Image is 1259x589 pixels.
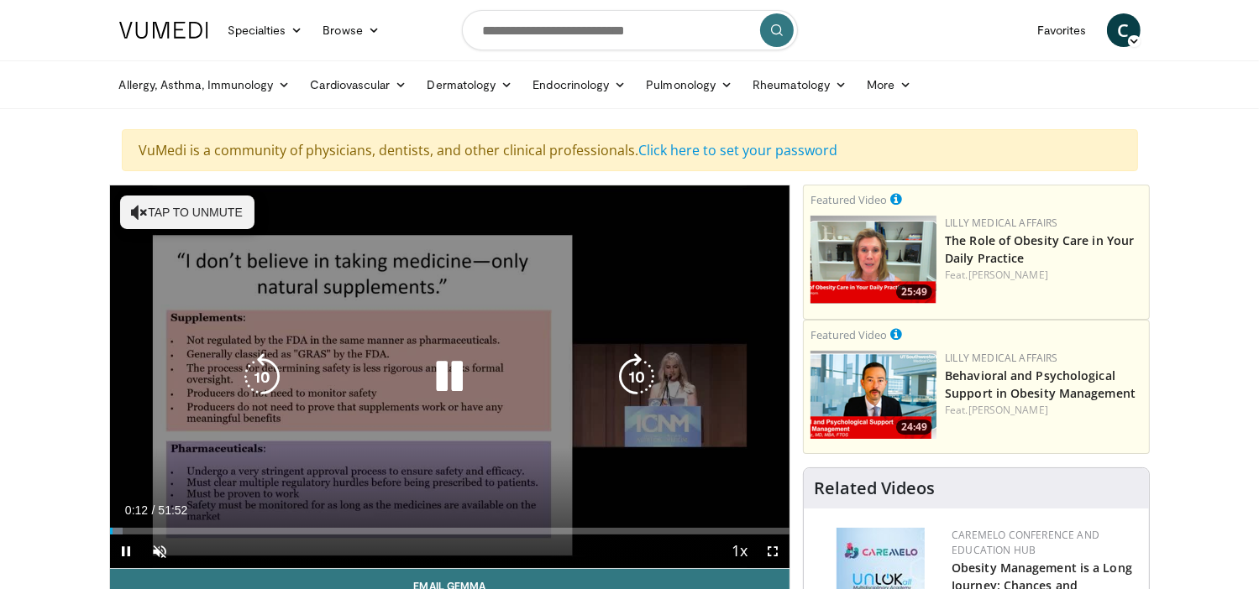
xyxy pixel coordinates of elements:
[312,13,390,47] a: Browse
[636,68,742,102] a: Pulmonology
[952,528,1099,557] a: CaReMeLO Conference and Education Hub
[945,268,1142,283] div: Feat.
[945,216,1058,230] a: Lilly Medical Affairs
[110,528,790,534] div: Progress Bar
[158,503,187,517] span: 51:52
[119,22,208,39] img: VuMedi Logo
[122,129,1138,171] div: VuMedi is a community of physicians, dentists, and other clinical professionals.
[945,403,1142,418] div: Feat.
[756,534,789,568] button: Fullscreen
[945,367,1136,401] a: Behavioral and Psychological Support in Obesity Management
[639,141,838,159] a: Click here to set your password
[810,327,887,342] small: Featured Video
[1107,13,1141,47] a: C
[417,68,523,102] a: Dermatology
[945,351,1058,365] a: Lilly Medical Affairs
[110,185,790,569] video-js: Video Player
[144,534,177,568] button: Unmute
[810,216,936,304] a: 25:49
[810,351,936,439] a: 24:49
[120,195,254,229] button: Tap to unmute
[896,284,932,300] span: 25:49
[742,68,857,102] a: Rheumatology
[810,216,936,304] img: e1208b6b-349f-4914-9dd7-f97803bdbf1d.png.150x105_q85_crop-smart_upscale.png
[722,534,756,568] button: Playback Rate
[857,68,921,102] a: More
[300,68,417,102] a: Cardiovascular
[522,68,636,102] a: Endocrinology
[109,68,301,102] a: Allergy, Asthma, Immunology
[814,478,935,498] h4: Related Videos
[125,503,148,517] span: 0:12
[896,420,932,435] span: 24:49
[968,403,1048,417] a: [PERSON_NAME]
[1027,13,1097,47] a: Favorites
[462,10,798,50] input: Search topics, interventions
[218,13,313,47] a: Specialties
[968,268,1048,282] a: [PERSON_NAME]
[810,351,936,439] img: ba3304f6-7838-4e41-9c0f-2e31ebde6754.png.150x105_q85_crop-smart_upscale.png
[152,503,155,517] span: /
[810,192,887,207] small: Featured Video
[945,232,1134,266] a: The Role of Obesity Care in Your Daily Practice
[110,534,144,568] button: Pause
